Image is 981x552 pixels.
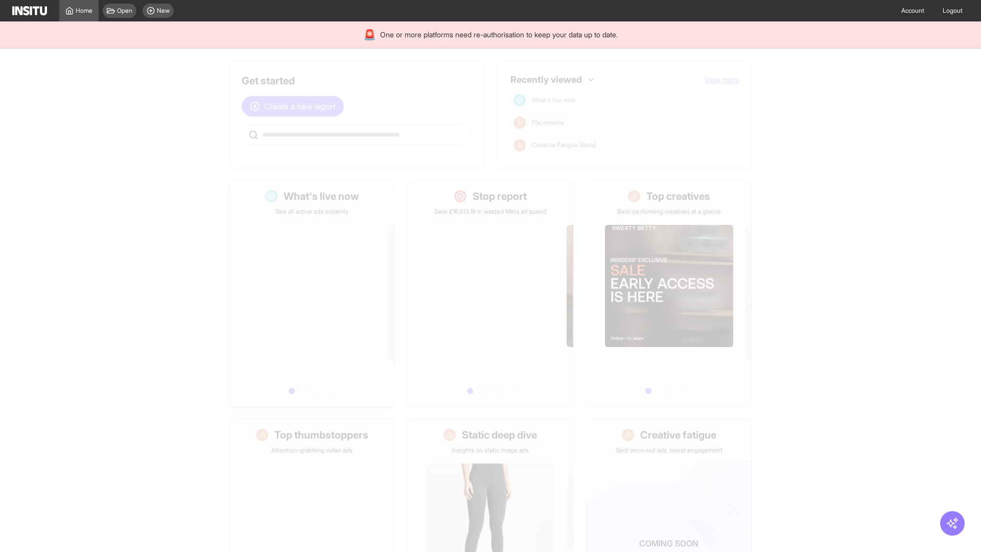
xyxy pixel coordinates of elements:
span: New [157,7,170,15]
span: Open [117,7,132,15]
img: Logo [12,6,47,15]
div: 🚨 [363,28,376,42]
span: Home [76,7,92,15]
span: One or more platforms need re-authorisation to keep your data up to date. [380,30,618,40]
